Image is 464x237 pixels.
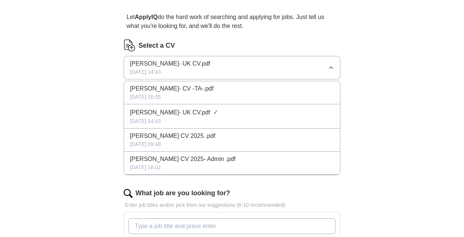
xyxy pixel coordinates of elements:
[139,41,175,51] label: Select a CV
[124,56,340,79] button: [PERSON_NAME]- UK CV.pdf[DATE] 14:43
[124,201,340,209] p: Enter job titles and/or pick from our suggestions (6-10 recommended)
[130,140,334,148] div: [DATE] 09:48
[130,117,334,125] div: [DATE] 14:43
[128,218,336,234] input: Type a job title and press enter
[130,93,334,101] div: [DATE] 16:05
[124,189,133,198] img: search.png
[130,84,214,93] span: [PERSON_NAME]- CV -TA-.pdf
[124,39,136,51] img: CV Icon
[130,164,334,171] div: [DATE] 16:02
[130,155,236,164] span: [PERSON_NAME] CV 2025- Admin .pdf
[135,14,158,20] strong: ApplyIQ
[130,68,161,76] span: [DATE] 14:43
[130,132,215,140] span: [PERSON_NAME] CV 2025 .pdf
[130,59,210,68] span: [PERSON_NAME]- UK CV.pdf
[130,108,210,117] span: [PERSON_NAME]- UK CV.pdf
[136,188,230,198] label: What job are you looking for?
[213,107,219,117] span: ✓
[124,10,340,34] p: Let do the hard work of searching and applying for jobs. Just tell us what you're looking for, an...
